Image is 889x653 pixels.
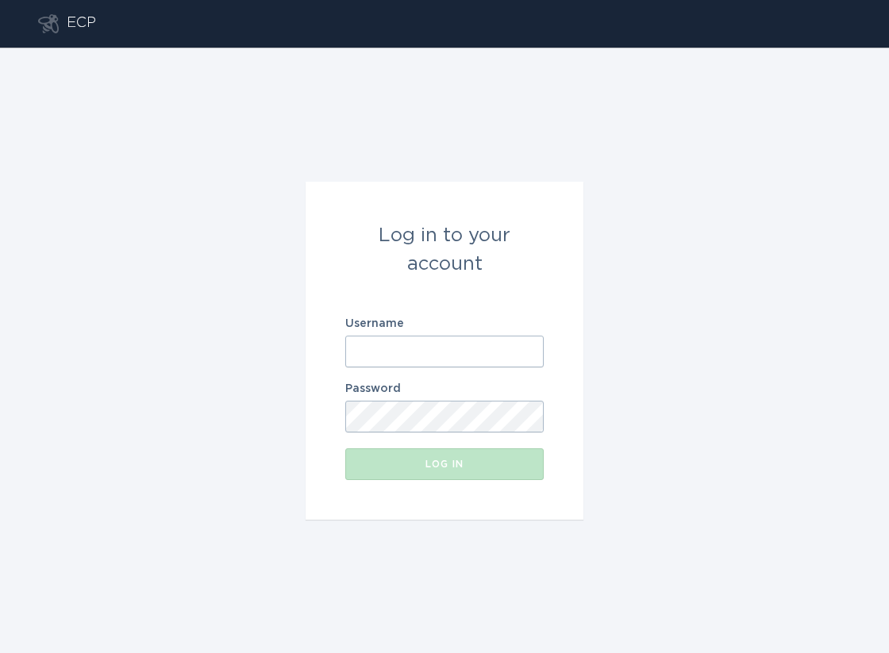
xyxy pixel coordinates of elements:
[345,448,544,480] button: Log in
[345,318,544,329] label: Username
[345,383,544,394] label: Password
[38,14,59,33] button: Go to dashboard
[353,459,536,469] div: Log in
[67,14,96,33] div: ECP
[345,221,544,278] div: Log in to your account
